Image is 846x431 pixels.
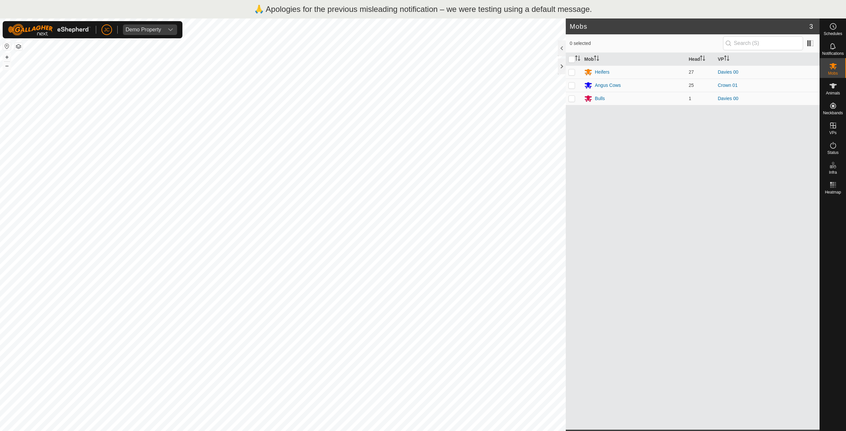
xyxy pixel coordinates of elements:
span: Infra [829,170,837,174]
span: VPs [829,131,836,135]
span: Neckbands [823,111,843,115]
img: Gallagher Logo [8,24,91,36]
div: Heifers [595,69,609,76]
span: JC [104,26,109,33]
span: 0 selected [570,40,723,47]
div: Demo Property [126,27,161,32]
div: Bulls [595,95,605,102]
a: Crown 01 [718,83,738,88]
th: Mob [582,53,686,66]
span: 25 [689,83,694,88]
span: 1 [689,96,691,101]
button: Map Layers [15,43,22,51]
span: Status [827,151,838,155]
span: 27 [689,69,694,75]
span: Mobs [828,71,838,75]
span: Animals [826,91,840,95]
span: Heatmap [825,190,841,194]
button: – [3,62,11,70]
p-sorticon: Activate to sort [724,56,729,62]
h2: Mobs [570,22,809,30]
div: dropdown trigger [164,24,177,35]
span: 3 [809,21,813,31]
a: Davies 00 [718,69,738,75]
p-sorticon: Activate to sort [575,56,580,62]
div: Angus Cows [595,82,621,89]
button: Reset Map [3,42,11,50]
a: Davies 00 [718,96,738,101]
p: 🙏 Apologies for the previous misleading notification – we were testing using a default message. [254,3,592,15]
span: Notifications [822,52,844,55]
th: Head [686,53,715,66]
button: + [3,53,11,61]
span: Demo Property [123,24,164,35]
input: Search (S) [723,36,803,50]
p-sorticon: Activate to sort [594,56,599,62]
span: Schedules [824,32,842,36]
th: VP [715,53,820,66]
p-sorticon: Activate to sort [700,56,705,62]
